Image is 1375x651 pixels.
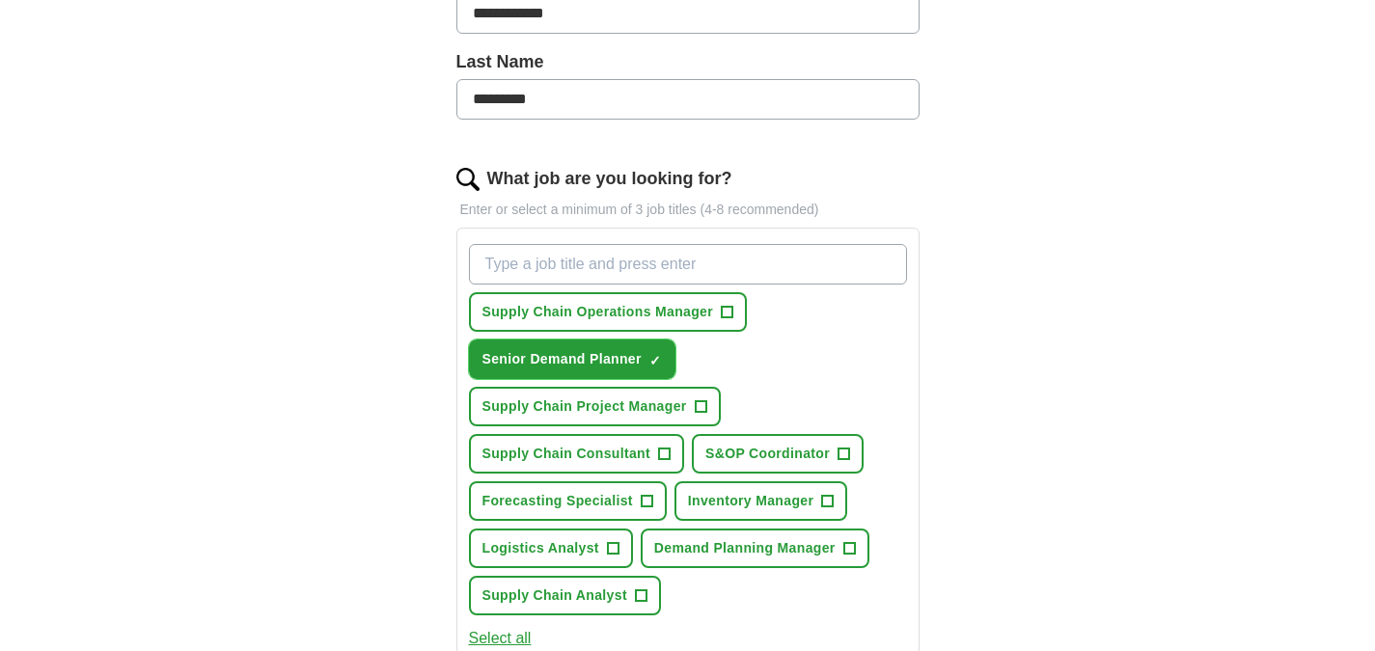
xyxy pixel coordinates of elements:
span: Demand Planning Manager [654,538,836,558]
label: What job are you looking for? [487,166,732,192]
p: Enter or select a minimum of 3 job titles (4-8 recommended) [456,200,920,220]
button: Supply Chain Operations Manager [469,292,748,332]
span: Senior Demand Planner [482,349,642,369]
span: ✓ [649,353,661,368]
span: S&OP Coordinator [705,444,830,464]
span: Supply Chain Project Manager [482,396,687,417]
span: Supply Chain Consultant [482,444,651,464]
button: Inventory Manager [674,481,847,521]
button: Supply Chain Consultant [469,434,685,474]
button: Supply Chain Analyst [469,576,661,615]
button: S&OP Coordinator [692,434,864,474]
label: Last Name [456,49,920,75]
button: Supply Chain Project Manager [469,387,721,426]
button: Forecasting Specialist [469,481,667,521]
span: Supply Chain Analyst [482,585,627,606]
span: Forecasting Specialist [482,491,633,511]
button: Demand Planning Manager [641,529,869,568]
span: Inventory Manager [688,491,813,511]
input: Type a job title and press enter [469,244,907,285]
span: Supply Chain Operations Manager [482,302,714,322]
button: Senior Demand Planner✓ [469,339,675,379]
button: Select all [469,627,532,650]
img: search.png [456,168,480,191]
span: Logistics Analyst [482,538,599,558]
button: Logistics Analyst [469,529,633,568]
